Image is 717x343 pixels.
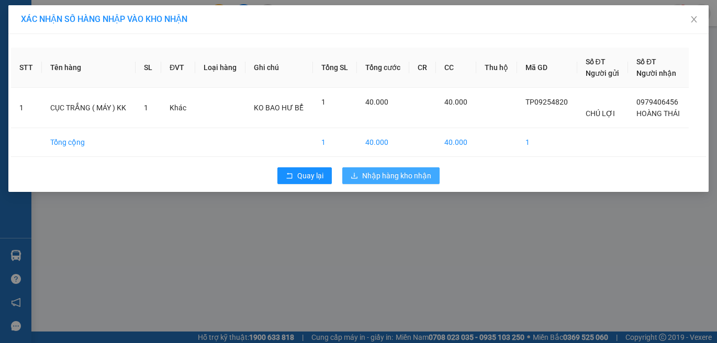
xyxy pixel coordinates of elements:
[313,128,357,157] td: 1
[351,172,358,180] span: download
[525,98,568,106] span: TP09254820
[357,128,409,157] td: 40.000
[436,128,476,157] td: 40.000
[365,98,388,106] span: 40.000
[144,104,148,112] span: 1
[586,58,606,66] span: Số ĐT
[11,48,42,88] th: STT
[11,88,42,128] td: 1
[586,109,615,118] span: CHÚ LỢI
[161,88,195,128] td: Khác
[277,167,332,184] button: rollbackQuay lại
[636,109,680,118] span: HOÀNG THÁI
[342,167,440,184] button: downloadNhập hàng kho nhận
[586,69,619,77] span: Người gửi
[636,58,656,66] span: Số ĐT
[357,48,409,88] th: Tổng cước
[313,48,357,88] th: Tổng SL
[409,48,436,88] th: CR
[517,128,577,157] td: 1
[362,170,431,181] span: Nhập hàng kho nhận
[636,98,678,106] span: 0979406456
[161,48,195,88] th: ĐVT
[254,104,304,112] span: KO BAO HƯ BỂ
[195,48,245,88] th: Loại hàng
[297,170,323,181] span: Quay lại
[436,48,476,88] th: CC
[517,48,577,88] th: Mã GD
[321,98,326,106] span: 1
[636,69,676,77] span: Người nhận
[42,88,136,128] td: CỤC TRẮNG ( MÁY ) KK
[444,98,467,106] span: 40.000
[136,48,161,88] th: SL
[21,14,187,24] span: XÁC NHẬN SỐ HÀNG NHẬP VÀO KHO NHẬN
[679,5,709,35] button: Close
[42,48,136,88] th: Tên hàng
[476,48,517,88] th: Thu hộ
[286,172,293,180] span: rollback
[245,48,313,88] th: Ghi chú
[42,128,136,157] td: Tổng cộng
[690,15,698,24] span: close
